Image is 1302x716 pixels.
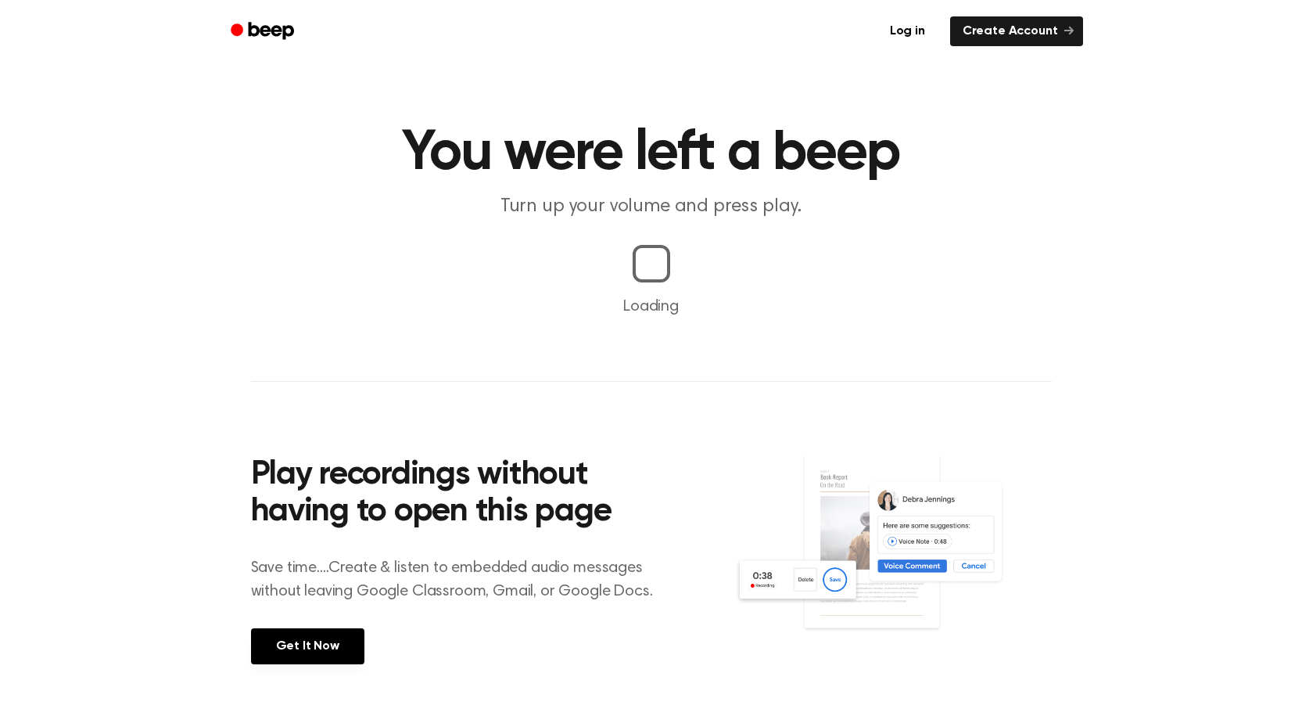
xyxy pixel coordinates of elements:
img: Voice Comments on Docs and Recording Widget [734,452,1051,663]
h1: You were left a beep [251,125,1052,182]
a: Create Account [950,16,1083,46]
a: Get It Now [251,628,364,664]
h2: Play recordings without having to open this page [251,457,673,531]
a: Log in [874,13,941,49]
p: Turn up your volume and press play. [351,194,952,220]
a: Beep [220,16,308,47]
p: Save time....Create & listen to embedded audio messages without leaving Google Classroom, Gmail, ... [251,556,673,603]
p: Loading [19,295,1283,318]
